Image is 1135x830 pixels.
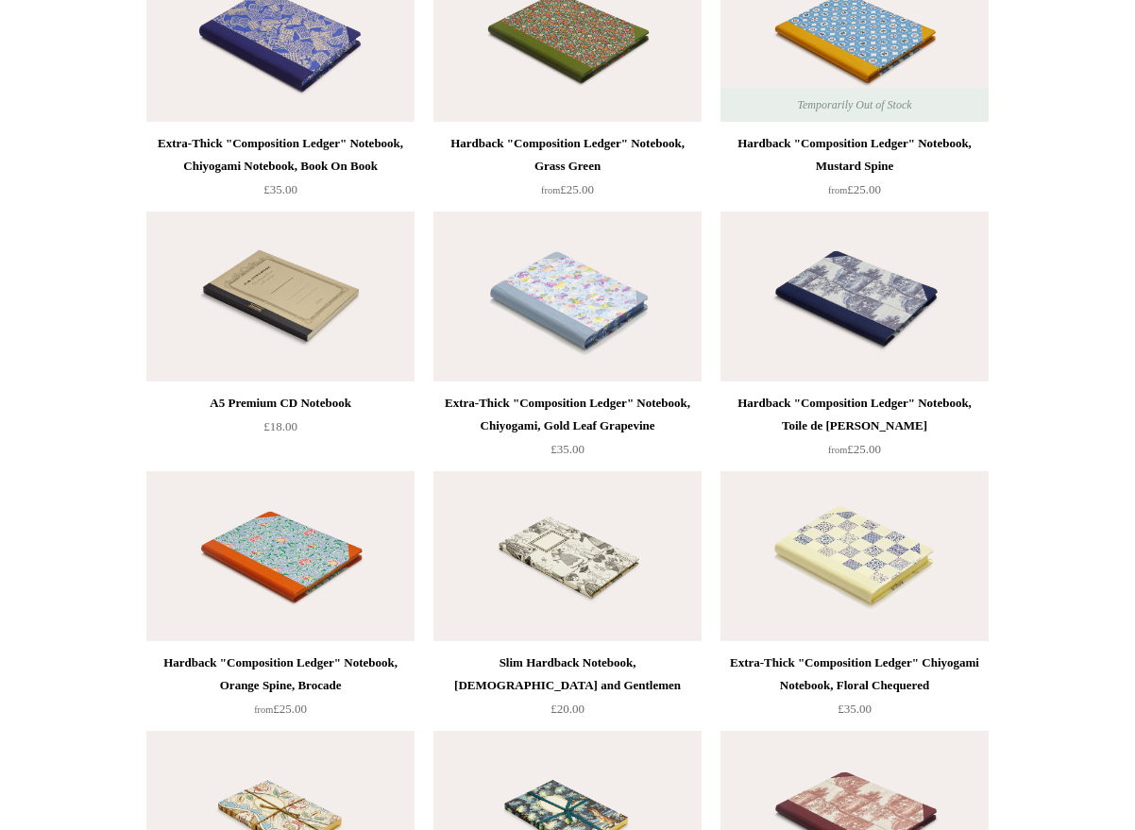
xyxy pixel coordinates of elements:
span: £18.00 [263,419,297,433]
span: £25.00 [254,702,307,716]
span: £25.00 [541,182,594,196]
span: from [254,704,273,715]
span: £35.00 [551,442,584,456]
a: Hardback "Composition Ledger" Notebook, Toile de [PERSON_NAME] from£25.00 [720,392,989,469]
a: Hardback "Composition Ledger" Notebook, Mustard Spine from£25.00 [720,132,989,210]
a: Hardback "Composition Ledger" Notebook, Orange Spine, Brocade from£25.00 [146,652,415,729]
img: Hardback "Composition Ledger" Notebook, Toile de Jouy [720,212,989,381]
span: £20.00 [551,702,584,716]
div: Hardback "Composition Ledger" Notebook, Grass Green [438,132,697,178]
div: Extra-Thick "Composition Ledger" Notebook, Chiyogami Notebook, Book On Book [151,132,410,178]
span: from [541,185,560,195]
span: Temporarily Out of Stock [778,88,930,122]
span: £35.00 [263,182,297,196]
a: Extra-Thick "Composition Ledger" Notebook, Chiyogami, Gold Leaf Grapevine £35.00 [433,392,702,469]
a: Hardback "Composition Ledger" Notebook, Orange Spine, Brocade Hardback "Composition Ledger" Noteb... [146,471,415,641]
img: Hardback "Composition Ledger" Notebook, Orange Spine, Brocade [146,471,415,641]
a: A5 Premium CD Notebook £18.00 [146,392,415,469]
div: Slim Hardback Notebook, [DEMOGRAPHIC_DATA] and Gentlemen [438,652,697,697]
a: Extra-Thick "Composition Ledger" Notebook, Chiyogami Notebook, Book On Book £35.00 [146,132,415,210]
div: Hardback "Composition Ledger" Notebook, Mustard Spine [725,132,984,178]
span: £35.00 [838,702,872,716]
img: Extra-Thick "Composition Ledger" Notebook, Chiyogami, Gold Leaf Grapevine [433,212,702,381]
a: Extra-Thick "Composition Ledger" Notebook, Chiyogami, Gold Leaf Grapevine Extra-Thick "Compositio... [433,212,702,381]
a: A5 Premium CD Notebook A5 Premium CD Notebook [146,212,415,381]
div: A5 Premium CD Notebook [151,392,410,415]
img: Slim Hardback Notebook, Ladies and Gentlemen [433,471,702,641]
div: Hardback "Composition Ledger" Notebook, Orange Spine, Brocade [151,652,410,697]
img: Extra-Thick "Composition Ledger" Chiyogami Notebook, Floral Chequered [720,471,989,641]
div: Hardback "Composition Ledger" Notebook, Toile de [PERSON_NAME] [725,392,984,437]
a: Slim Hardback Notebook, Ladies and Gentlemen Slim Hardback Notebook, Ladies and Gentlemen [433,471,702,641]
div: Extra-Thick "Composition Ledger" Chiyogami Notebook, Floral Chequered [725,652,984,697]
div: Extra-Thick "Composition Ledger" Notebook, Chiyogami, Gold Leaf Grapevine [438,392,697,437]
span: £25.00 [828,182,881,196]
a: Extra-Thick "Composition Ledger" Chiyogami Notebook, Floral Chequered £35.00 [720,652,989,729]
span: £25.00 [828,442,881,456]
span: from [828,185,847,195]
a: Extra-Thick "Composition Ledger" Chiyogami Notebook, Floral Chequered Extra-Thick "Composition Le... [720,471,989,641]
span: from [828,445,847,455]
a: Hardback "Composition Ledger" Notebook, Toile de Jouy Hardback "Composition Ledger" Notebook, Toi... [720,212,989,381]
a: Slim Hardback Notebook, [DEMOGRAPHIC_DATA] and Gentlemen £20.00 [433,652,702,729]
a: Hardback "Composition Ledger" Notebook, Grass Green from£25.00 [433,132,702,210]
img: A5 Premium CD Notebook [146,212,415,381]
